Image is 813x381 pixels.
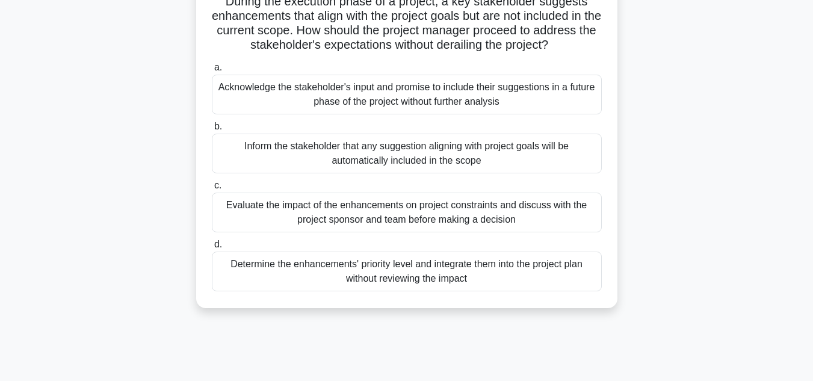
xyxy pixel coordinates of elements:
[212,252,602,291] div: Determine the enhancements' priority level and integrate them into the project plan without revie...
[214,239,222,249] span: d.
[214,180,221,190] span: c.
[212,134,602,173] div: Inform the stakeholder that any suggestion aligning with project goals will be automatically incl...
[212,193,602,232] div: Evaluate the impact of the enhancements on project constraints and discuss with the project spons...
[214,121,222,131] span: b.
[214,62,222,72] span: a.
[212,75,602,114] div: Acknowledge the stakeholder's input and promise to include their suggestions in a future phase of...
